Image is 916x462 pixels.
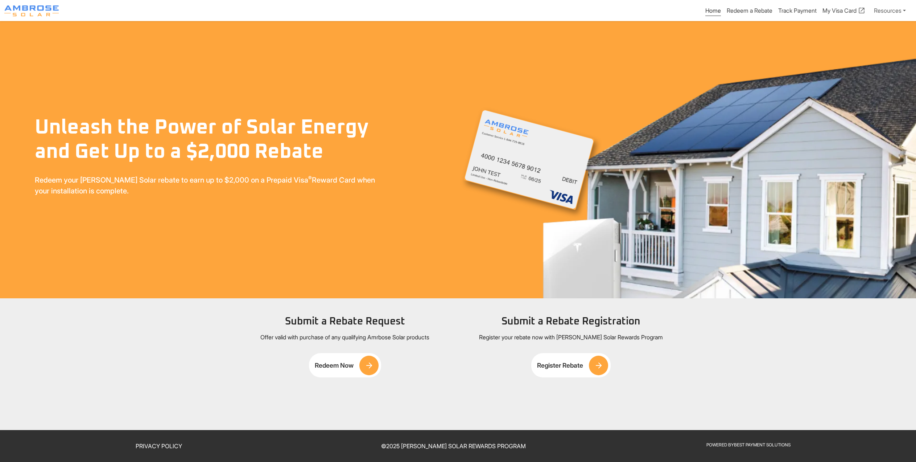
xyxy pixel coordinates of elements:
a: Resources [871,3,909,18]
a: Privacy Policy [136,442,182,450]
a: My Visa Card open_in_new [822,7,865,14]
h1: Unleash the Power of Solar Energy and Get Up to a $2,000 Rebate [35,116,388,164]
h3: Submit a Rebate Registration [502,316,640,328]
img: Program logo [4,5,59,16]
a: Track Payment [778,7,817,14]
p: Redeem your [PERSON_NAME] Solar rebate to earn up to $2,000 on a Prepaid Visa Reward Card when yo... [35,175,388,196]
a: Powered ByBest Payment Solutions [706,442,791,447]
a: Register Rebate [531,353,610,377]
img: Ambrose Solar Prepaid Card [463,109,595,210]
p: Offer valid with purchase of any qualifying Amrbose Solar products [260,333,429,350]
p: Register your rebate now with [PERSON_NAME] Solar Rewards Program [479,333,663,350]
a: Redeem a Rebate [727,7,772,14]
p: © 2025 [PERSON_NAME] Solar Rewards Program [311,442,597,450]
a: Redeem Now [309,353,381,377]
a: Home [705,7,721,16]
span: open_in_new [858,7,865,14]
sup: ® [308,175,312,181]
h3: Submit a Rebate Request [285,316,405,328]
